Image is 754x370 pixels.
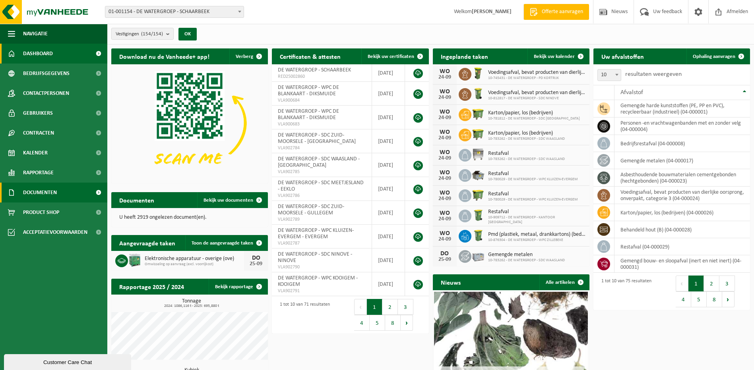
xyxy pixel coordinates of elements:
div: 24-09 [437,135,453,141]
h2: Download nu de Vanheede+ app! [111,48,217,64]
img: WB-0140-HPE-GN-50 [471,87,485,100]
img: WB-0240-HPE-GN-50 [471,229,485,242]
td: asbesthoudende bouwmaterialen cementgebonden (hechtgebonden) (04-000023) [614,169,750,187]
div: WO [437,68,453,75]
span: DE WATERGROEP - SDC MEETJESLAND - EEKLO [278,180,364,192]
div: WO [437,190,453,196]
span: Elektronische apparatuur - overige (ove) [145,256,244,262]
div: 24-09 [437,216,453,222]
span: VLA900683 [278,121,366,127]
button: 2 [704,276,719,291]
div: DO [248,255,264,261]
span: VLA902787 [278,240,366,247]
td: gemengde metalen (04-000017) [614,152,750,169]
span: RED25002860 [278,73,366,80]
span: Restafval [488,171,578,177]
td: [DATE] [372,64,405,82]
td: [DATE] [372,153,405,177]
span: Bekijk uw documenten [204,198,253,203]
span: 10-876304 - DE WATERGROEP - WPC ZILLEBEKE [488,238,585,243]
img: WB-0240-HPE-GN-51 [471,208,485,222]
span: VLA902790 [278,264,366,270]
td: [DATE] [372,82,405,106]
span: Pmd (plastiek, metaal, drankkartons) (bedrijven) [488,231,585,238]
span: VLA902789 [278,216,366,223]
span: Documenten [23,183,57,202]
td: gemengde harde kunststoffen (PE, PP en PVC), recycleerbaar (industrieel) (04-000001) [614,100,750,118]
div: 1 tot 10 van 71 resultaten [276,298,330,331]
span: Gebruikers [23,103,53,123]
button: 1 [367,299,382,315]
div: WO [437,129,453,135]
span: Restafval [488,209,585,215]
td: gemengd bouw- en sloopafval (inert en niet inert) (04-000031) [614,255,750,273]
span: Toon de aangevraagde taken [192,241,253,246]
img: Download de VHEPlus App [111,64,268,182]
span: Dashboard [23,44,53,64]
span: DE WATERGROEP - SDC ZUID-MOORSELE - GULLEGEM [278,204,344,216]
span: Karton/papier, los (bedrijven) [488,110,580,116]
span: DE WATERGROEP - SDC NINOVE - NINOVE [278,251,352,264]
strong: [PERSON_NAME] [472,9,512,15]
span: Contracten [23,123,54,143]
span: Karton/papier, los (bedrijven) [488,130,565,137]
span: Restafval [488,150,565,157]
img: WB-1100-HPE-GN-50 [471,188,485,202]
button: 4 [354,315,370,331]
span: 10-783262 - DE WATERGROEP - SDC WAASLAND [488,258,565,263]
a: Bekijk uw kalender [527,48,589,64]
span: Navigatie [23,24,48,44]
h2: Ingeplande taken [433,48,496,64]
td: bedrijfsrestafval (04-000008) [614,135,750,152]
h2: Uw afvalstoffen [593,48,652,64]
h3: Tonnage [115,299,268,308]
span: Vestigingen [116,28,163,40]
td: voedingsafval, bevat producten van dierlijke oorsprong, onverpakt, categorie 3 (04-000024) [614,187,750,204]
div: 25-09 [437,257,453,262]
button: Verberg [229,48,267,64]
button: 5 [691,291,707,307]
span: DE WATERGROEP - WPC DE BLANKAART - DIKSMUIDE [278,108,339,121]
span: VLA902784 [278,145,366,151]
button: Previous [354,299,367,315]
td: [DATE] [372,272,405,296]
a: Alle artikelen [539,274,589,290]
span: DE WATERGROEP - SDC ZUID-MOORSELE - [GEOGRAPHIC_DATA] [278,132,356,145]
td: karton/papier, los (bedrijven) (04-000026) [614,204,750,221]
span: 10-783262 - DE WATERGROEP - SDC WAASLAND [488,137,565,141]
button: Previous [676,276,688,291]
span: VLA900684 [278,97,366,104]
div: WO [437,89,453,95]
h2: Rapportage 2025 / 2024 [111,279,192,294]
span: 10-745431 - DE WATERGROEP - PD KORTRIJK [488,76,585,81]
img: WB-1100-GAL-GY-02 [471,148,485,161]
button: 5 [370,315,385,331]
span: Rapportage [23,163,54,183]
a: Bekijk rapportage [209,279,267,295]
div: WO [437,149,453,156]
span: 01-001154 - DE WATERGROEP - SCHAARBEEK [105,6,244,17]
span: 10-780029 - DE WATERGROEP - WPC KLUIZEN-EVERGEM [488,177,578,182]
div: WO [437,170,453,176]
button: Vestigingen(154/154) [111,28,174,40]
div: 24-09 [437,95,453,100]
span: Afvalstof [620,89,643,96]
button: 8 [385,315,401,331]
span: Bekijk uw certificaten [368,54,414,59]
span: 10-812817 - DE WATERGROEP - SDC NINOVE [488,96,585,101]
button: 8 [707,291,722,307]
img: WB-0060-HPE-GN-50 [471,67,485,80]
div: WO [437,109,453,115]
span: DE WATERGROEP - WPC KOOIGEM - KOOIGEM [278,275,358,287]
img: WB-1100-HPE-GN-50 [471,107,485,121]
span: VLA902785 [278,169,366,175]
button: 1 [688,276,704,291]
h2: Documenten [111,192,162,208]
td: restafval (04-000029) [614,238,750,255]
button: Next [722,291,735,307]
td: [DATE] [372,129,405,153]
td: [DATE] [372,106,405,129]
label: resultaten weergeven [625,71,682,77]
h2: Aangevraagde taken [111,235,183,251]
